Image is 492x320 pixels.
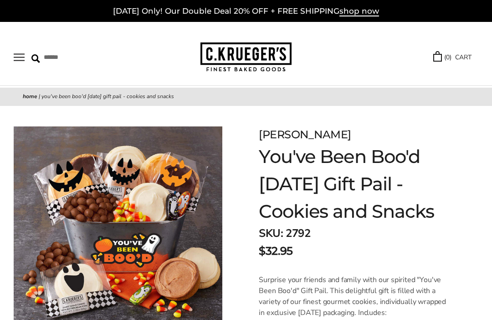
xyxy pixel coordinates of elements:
[259,274,446,318] p: Surprise your friends and family with our spirited "You've Been Boo'd" Gift Pail. This delightful...
[39,93,40,100] span: |
[23,92,469,101] nav: breadcrumbs
[41,93,174,100] span: You've Been Boo'd [DATE] Gift Pail - Cookies and Snacks
[259,226,283,241] strong: SKU:
[200,42,292,72] img: C.KRUEGER'S
[113,6,379,16] a: [DATE] Only! Our Double Deal 20% OFF + FREE SHIPPINGshop now
[31,50,125,64] input: Search
[433,52,471,63] a: (0) CART
[259,143,446,225] h1: You've Been Boo'd [DATE] Gift Pail - Cookies and Snacks
[31,54,40,63] img: Search
[14,53,25,61] button: Open navigation
[23,93,37,100] a: Home
[286,226,310,241] span: 2792
[259,243,292,259] span: $32.95
[259,126,446,143] div: [PERSON_NAME]
[339,6,379,16] span: shop now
